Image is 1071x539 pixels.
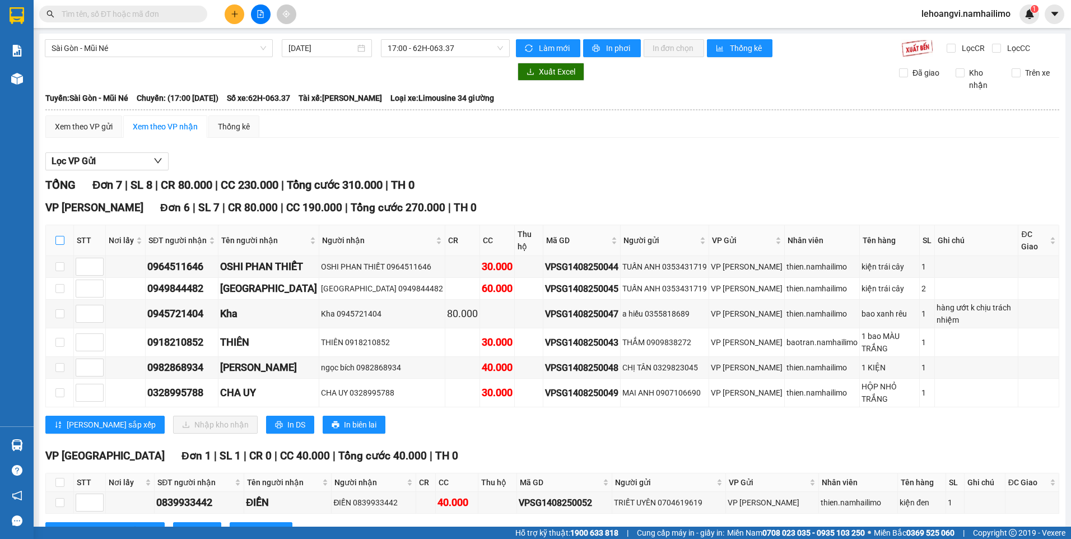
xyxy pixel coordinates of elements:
[323,416,385,434] button: printerIn biên lai
[218,278,319,300] td: THÁI HÒA
[11,45,23,57] img: solution-icon
[515,527,618,539] span: Hỗ trợ kỹ thuật:
[220,334,317,350] div: THIÊN
[711,336,783,349] div: VP [PERSON_NAME]
[1003,42,1032,54] span: Lọc CC
[12,490,22,501] span: notification
[147,306,216,322] div: 0945721404
[482,360,513,375] div: 40.000
[6,6,162,48] li: Nam Hải Limousine
[711,282,783,295] div: VP [PERSON_NAME]
[570,528,618,537] strong: 1900 633 818
[482,385,513,401] div: 30.000
[819,473,898,492] th: Nhân viên
[862,330,918,355] div: 1 bao MÀU TRẮNG
[539,42,571,54] span: Làm mới
[478,473,517,492] th: Thu hộ
[288,42,355,54] input: 14/08/2025
[921,261,933,273] div: 1
[622,308,707,320] div: a hiếu 0355818689
[901,39,933,57] img: 9k=
[338,449,427,462] span: Tổng cước 40.000
[545,336,618,350] div: VPSG1408250043
[527,68,534,77] span: download
[218,379,319,407] td: CHA UY
[45,449,165,462] span: VP [GEOGRAPHIC_DATA]
[109,476,143,489] span: Nơi lấy
[385,178,388,192] span: |
[321,261,443,273] div: OSHI PHAN THIẾT 0964511646
[712,234,773,247] span: VP Gửi
[160,201,190,214] span: Đơn 6
[543,379,621,407] td: VPSG1408250049
[275,421,283,430] span: printer
[482,259,513,275] div: 30.000
[11,439,23,451] img: warehouse-icon
[709,357,785,379] td: VP Phạm Ngũ Lão
[862,308,918,320] div: bao xanh rêu
[321,336,443,349] div: THIÊN 0918210852
[54,421,62,430] span: sort-ascending
[181,449,211,462] span: Đơn 1
[614,496,724,509] div: TRIẾT UYÊN 0704619619
[218,328,319,357] td: THIÊN
[762,528,865,537] strong: 0708 023 035 - 0935 103 250
[137,92,218,104] span: Chuyến: (17:00 [DATE])
[391,178,415,192] span: TH 0
[786,387,858,399] div: thien.namhailimo
[937,301,1016,326] div: hàng ướt k chịu trách nhiệm
[6,6,45,45] img: logo.jpg
[321,387,443,399] div: CHA UY 0328995788
[214,449,217,462] span: |
[906,528,954,537] strong: 0369 525 060
[155,178,158,192] span: |
[227,92,290,104] span: Số xe: 62H-063.37
[221,234,308,247] span: Tên người nhận
[920,225,935,256] th: SL
[921,336,933,349] div: 1
[448,201,451,214] span: |
[707,39,772,57] button: bar-chartThống kê
[921,361,933,374] div: 1
[52,40,266,57] span: Sài Gòn - Mũi Né
[543,357,621,379] td: VPSG1408250048
[321,361,443,374] div: ngọc bích 0982868934
[868,531,871,535] span: ⚪️
[729,476,807,489] span: VP Gửi
[281,178,284,192] span: |
[908,67,944,79] span: Đã giao
[520,476,600,489] span: Mã GD
[146,256,218,278] td: 0964511646
[146,300,218,328] td: 0945721404
[545,260,618,274] div: VPSG1408250044
[45,178,76,192] span: TỔNG
[45,416,165,434] button: sort-ascending[PERSON_NAME] sắp xếp
[321,282,443,295] div: [GEOGRAPHIC_DATA] 0949844482
[299,92,382,104] span: Tài xế: [PERSON_NAME]
[344,419,376,431] span: In biên lai
[220,449,241,462] span: SL 1
[711,361,783,374] div: VP [PERSON_NAME]
[388,40,504,57] span: 17:00 - 62H-063.37
[622,261,707,273] div: TUẤN ANH 0353431719
[711,308,783,320] div: VP [PERSON_NAME]
[965,473,1005,492] th: Ghi chú
[921,308,933,320] div: 1
[247,476,320,489] span: Tên người nhận
[266,416,314,434] button: printerIn DS
[592,44,602,53] span: printer
[282,10,290,18] span: aim
[67,419,156,431] span: [PERSON_NAME] sắp xếp
[726,492,819,514] td: VP Phạm Ngũ Lão
[131,178,152,192] span: SL 8
[709,379,785,407] td: VP Phạm Ngũ Lão
[716,44,725,53] span: bar-chart
[146,328,218,357] td: 0918210852
[622,387,707,399] div: MAI ANH 0907106690
[1050,9,1060,19] span: caret-down
[109,234,134,247] span: Nơi lấy
[251,4,271,24] button: file-add
[215,178,218,192] span: |
[92,178,122,192] span: Đơn 7
[644,39,705,57] button: In đơn chọn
